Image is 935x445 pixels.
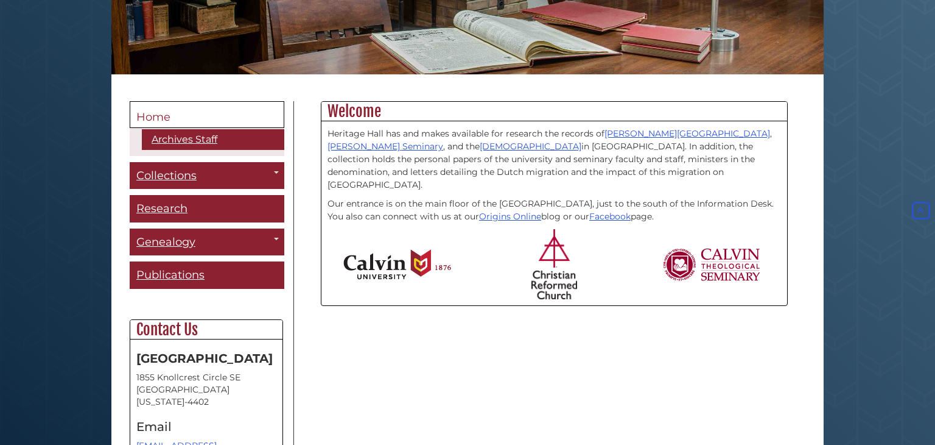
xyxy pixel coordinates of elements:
[909,205,932,216] a: Back to Top
[327,141,443,152] a: [PERSON_NAME] Seminary
[136,268,205,282] span: Publications
[130,229,284,256] a: Genealogy
[130,320,282,340] h2: Contact Us
[136,235,195,249] span: Genealogy
[136,351,273,366] strong: [GEOGRAPHIC_DATA]
[327,198,781,223] p: Our entrance is on the main floor of the [GEOGRAPHIC_DATA], just to the south of the Information ...
[662,248,761,281] img: Calvin Theological Seminary
[130,262,284,289] a: Publications
[130,101,284,128] a: Home
[136,169,197,182] span: Collections
[130,195,284,222] a: Research
[130,162,284,190] a: Collections
[327,127,781,191] p: Heritage Hall has and makes available for research the records of , , and the in [GEOGRAPHIC_DATA...
[604,128,770,139] a: [PERSON_NAME][GEOGRAPHIC_DATA]
[343,249,451,280] img: Calvin University
[136,371,276,408] address: 1855 Knollcrest Circle SE [GEOGRAPHIC_DATA][US_STATE]-4402
[480,141,581,152] a: [DEMOGRAPHIC_DATA]
[479,211,541,222] a: Origins Online
[136,110,170,124] span: Home
[136,202,187,215] span: Research
[321,102,787,121] h2: Welcome
[589,211,631,222] a: Facebook
[142,129,284,150] a: Archives Staff
[531,229,577,299] img: Christian Reformed Church
[136,420,276,433] h4: Email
